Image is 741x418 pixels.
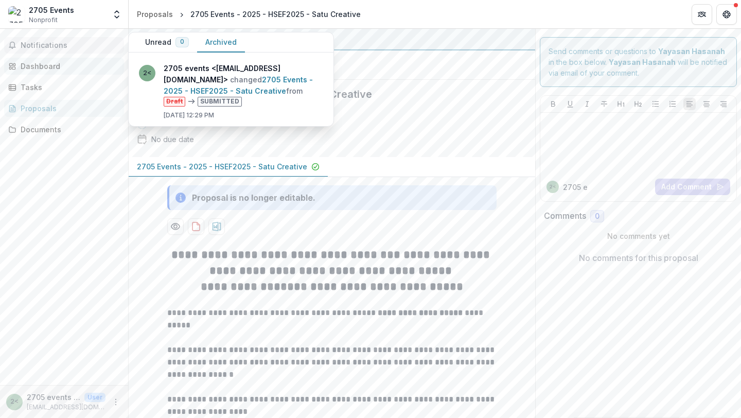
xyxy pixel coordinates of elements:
button: Preview cdd98d3d-5247-4da2-b4c5-3dcee9390d06-0.pdf [167,218,184,235]
nav: breadcrumb [133,7,365,22]
a: Tasks [4,79,124,96]
p: [EMAIL_ADDRESS][DOMAIN_NAME] [27,403,105,412]
p: No comments for this proposal [579,252,698,264]
span: 0 [180,38,184,45]
p: User [84,393,105,402]
a: Dashboard [4,58,124,75]
div: 2705 events <events2705@gmail.com> [550,184,556,189]
button: Get Help [716,4,737,25]
button: Underline [564,98,576,110]
button: download-proposal [208,218,225,235]
div: 2705 Events [29,5,74,15]
div: Send comments or questions to in the box below. will be notified via email of your comment. [540,37,737,87]
img: 2705 Events [8,6,25,23]
button: Align Center [700,98,713,110]
button: Add Comment [655,179,730,195]
button: More [110,396,122,408]
button: Strike [598,98,610,110]
button: Heading 1 [615,98,627,110]
a: Documents [4,121,124,138]
button: Unread [137,32,197,53]
div: Proposals [137,9,173,20]
p: 2705 events <[EMAIL_ADDRESS][DOMAIN_NAME]> [27,392,80,403]
button: Archived [197,32,245,53]
div: No due date [151,134,194,145]
span: Nonprofit [29,15,58,25]
div: Documents [21,124,116,135]
button: Align Right [717,98,730,110]
span: 0 [595,212,599,221]
div: 2705 events <events2705@gmail.com> [10,398,19,405]
h2: Comments [544,211,586,221]
div: Proposal is no longer editable. [192,191,315,204]
span: Notifications [21,41,120,50]
button: Ordered List [666,98,679,110]
button: Open entity switcher [110,4,124,25]
p: 2705 e [563,182,588,193]
p: changed from [164,63,323,107]
a: Proposals [4,100,124,117]
div: Dashboard [21,61,116,72]
p: 2705 Events - 2025 - HSEF2025 - Satu Creative [137,161,307,172]
button: download-proposal [188,218,204,235]
button: Align Left [683,98,696,110]
button: Bold [547,98,559,110]
div: 2705 Events - 2025 - HSEF2025 - Satu Creative [190,9,361,20]
button: Heading 2 [632,98,644,110]
a: 2705 Events - 2025 - HSEF2025 - Satu Creative [164,75,313,95]
button: Italicize [581,98,593,110]
strong: Yayasan Hasanah [658,47,725,56]
div: Tasks [21,82,116,93]
button: Bullet List [649,98,662,110]
button: Partners [692,4,712,25]
strong: Yayasan Hasanah [609,58,676,66]
p: No comments yet [544,231,733,241]
a: Proposals [133,7,177,22]
button: Notifications [4,37,124,54]
div: Proposals [21,103,116,114]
